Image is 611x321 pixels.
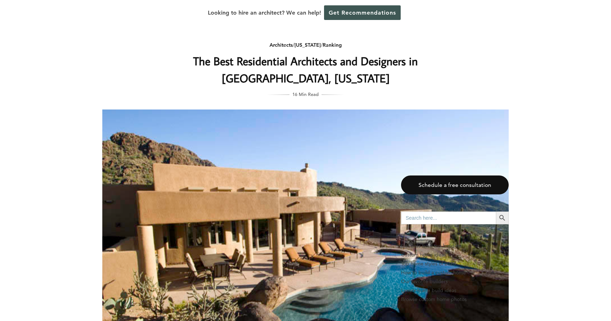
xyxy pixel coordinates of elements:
[323,42,342,48] a: Ranking
[163,41,448,50] div: / /
[292,90,319,98] span: 16 Min Read
[294,42,321,48] a: [US_STATE]
[474,270,602,312] iframe: Drift Widget Chat Controller
[324,5,401,20] a: Get Recommendations
[269,42,293,48] a: Architects
[163,52,448,87] h1: The Best Residential Architects and Designers in [GEOGRAPHIC_DATA], [US_STATE]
